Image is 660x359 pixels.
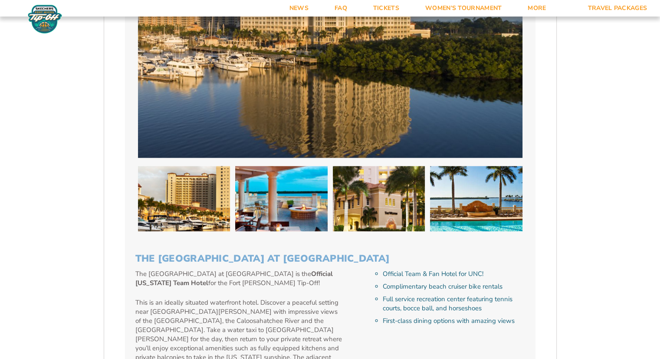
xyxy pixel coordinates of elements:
li: Official Team & Fan Hotel for UNC! [383,269,525,279]
li: First-class dining options with amazing views [383,316,525,326]
img: The Westin Cape Coral Resort at Marina Village (2025 BEACH) [235,166,328,231]
p: The [GEOGRAPHIC_DATA] at [GEOGRAPHIC_DATA] is the for the Fort [PERSON_NAME] Tip-Off! [135,269,343,288]
li: Complimentary beach cruiser bike rentals [383,282,525,291]
img: Fort Myers Tip-Off [26,4,64,34]
img: The Westin Cape Coral Resort at Marina Village (2025 BEACH) [430,166,522,231]
li: Full service recreation center featuring tennis courts, bocce ball, and horseshoes [383,295,525,313]
img: The Westin Cape Coral Resort at Marina Village (2025 BEACH) [138,166,230,231]
img: The Westin Cape Coral Resort at Marina Village (2025 BEACH) [333,166,425,231]
h3: The [GEOGRAPHIC_DATA] at [GEOGRAPHIC_DATA] [135,253,525,264]
strong: Official [US_STATE] Team Hotel [135,269,333,287]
